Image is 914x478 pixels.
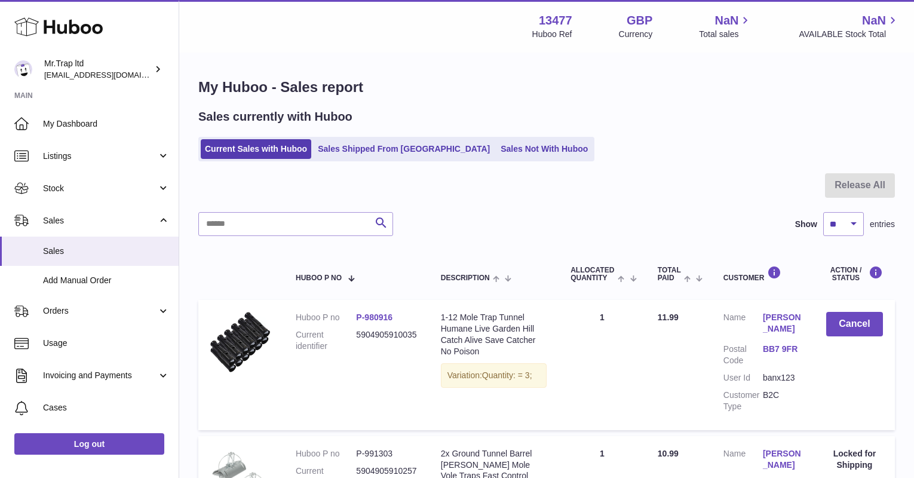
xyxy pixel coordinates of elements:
dt: Current identifier [296,329,356,352]
div: Huboo Ref [532,29,572,40]
span: Invoicing and Payments [43,370,157,381]
a: NaN AVAILABLE Stock Total [799,13,900,40]
span: Huboo P no [296,274,342,282]
div: 1-12 Mole Trap Tunnel Humane Live Garden Hill Catch Alive Save Catcher No Poison [441,312,547,357]
span: Total sales [699,29,752,40]
dd: B2C [763,390,802,412]
span: Quantity: = 3; [482,370,532,380]
span: Cases [43,402,170,413]
h2: Sales currently with Huboo [198,109,352,125]
strong: GBP [627,13,652,29]
a: P-980916 [356,312,392,322]
span: Stock [43,183,157,194]
a: Current Sales with Huboo [201,139,311,159]
span: Sales [43,246,170,257]
a: NaN Total sales [699,13,752,40]
span: My Dashboard [43,118,170,130]
div: Mr.Trap ltd [44,58,152,81]
strong: 13477 [539,13,572,29]
a: [PERSON_NAME] [763,312,802,335]
td: 1 [559,300,646,430]
dd: P-991303 [356,448,416,459]
span: 11.99 [658,312,679,322]
a: Log out [14,433,164,455]
span: NaN [714,13,738,29]
span: ALLOCATED Quantity [571,266,615,282]
dt: Name [723,312,763,338]
div: Currency [619,29,653,40]
dt: Huboo P no [296,312,356,323]
span: 10.99 [658,449,679,458]
a: BB7 9FR [763,344,802,355]
div: Locked for Shipping [826,448,883,471]
span: entries [870,219,895,230]
dt: User Id [723,372,763,384]
h1: My Huboo - Sales report [198,78,895,97]
dt: Postal Code [723,344,763,366]
span: Add Manual Order [43,275,170,286]
span: NaN [862,13,886,29]
span: Description [441,274,490,282]
div: Customer [723,266,802,282]
a: Sales Shipped From [GEOGRAPHIC_DATA] [314,139,494,159]
button: Cancel [826,312,883,336]
div: Action / Status [826,266,883,282]
a: Sales Not With Huboo [496,139,592,159]
span: Listings [43,151,157,162]
label: Show [795,219,817,230]
dd: banx123 [763,372,802,384]
span: Orders [43,305,157,317]
img: $_57.JPG [210,312,270,372]
span: Sales [43,215,157,226]
span: Usage [43,338,170,349]
dt: Huboo P no [296,448,356,459]
a: [PERSON_NAME] [763,448,802,471]
dd: 5904905910035 [356,329,416,352]
dt: Customer Type [723,390,763,412]
img: office@grabacz.eu [14,60,32,78]
span: Total paid [658,266,681,282]
span: [EMAIL_ADDRESS][DOMAIN_NAME] [44,70,176,79]
div: Variation: [441,363,547,388]
span: AVAILABLE Stock Total [799,29,900,40]
dt: Name [723,448,763,474]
